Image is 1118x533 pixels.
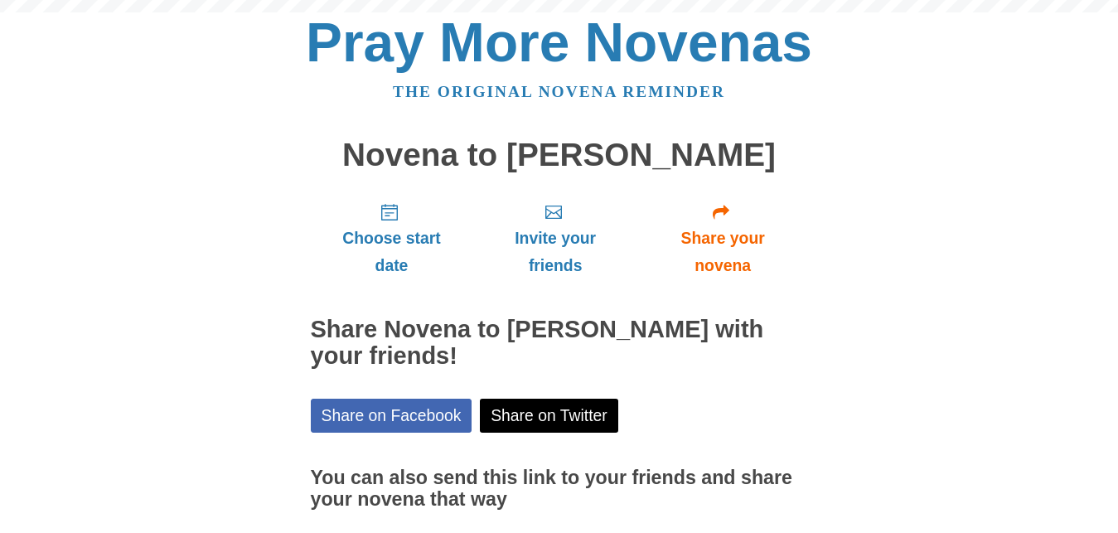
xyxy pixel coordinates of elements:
span: Share your novena [655,225,791,279]
h1: Novena to [PERSON_NAME] [311,138,808,173]
h3: You can also send this link to your friends and share your novena that way [311,468,808,510]
span: Choose start date [327,225,457,279]
a: Choose start date [311,189,473,288]
a: Share your novena [638,189,808,288]
a: Invite your friends [472,189,637,288]
a: The original novena reminder [393,83,725,100]
a: Pray More Novenas [306,12,812,73]
span: Invite your friends [489,225,621,279]
a: Share on Facebook [311,399,472,433]
a: Share on Twitter [480,399,618,433]
h2: Share Novena to [PERSON_NAME] with your friends! [311,317,808,370]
